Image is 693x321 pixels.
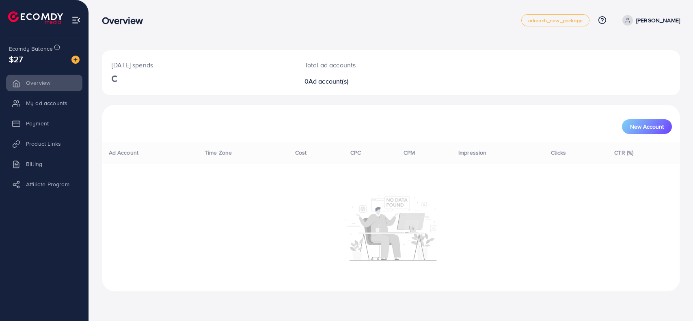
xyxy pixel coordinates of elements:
p: Total ad accounts [304,60,430,70]
span: $27 [9,53,23,65]
h2: 0 [304,78,430,85]
img: menu [71,15,81,25]
p: [PERSON_NAME] [636,15,680,25]
a: adreach_new_package [521,14,589,26]
span: New Account [630,124,664,129]
img: image [71,56,80,64]
span: Ecomdy Balance [9,45,53,53]
span: Ad account(s) [309,77,348,86]
p: [DATE] spends [112,60,285,70]
button: New Account [622,119,672,134]
a: [PERSON_NAME] [619,15,680,26]
h3: Overview [102,15,149,26]
span: adreach_new_package [528,18,583,23]
img: logo [8,11,63,24]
